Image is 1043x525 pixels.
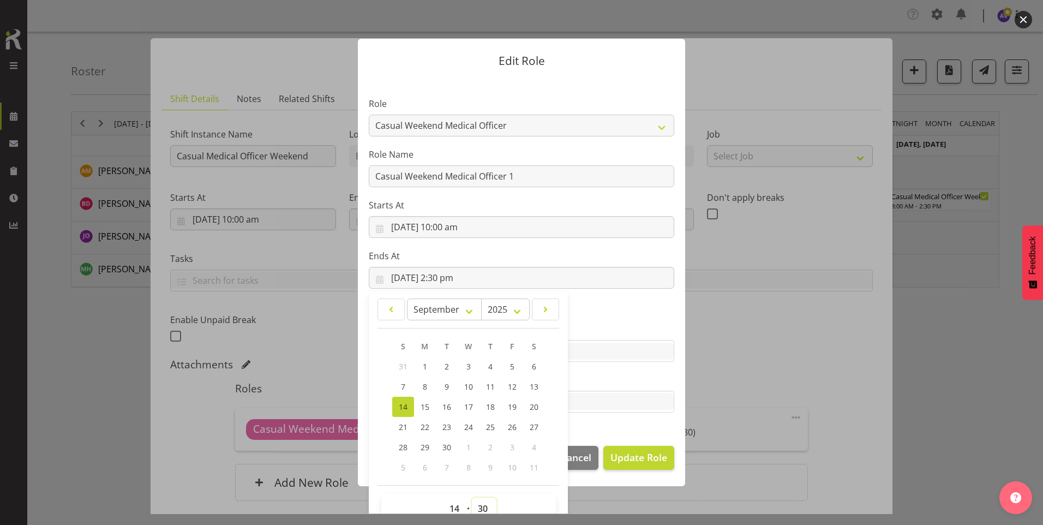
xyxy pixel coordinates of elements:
[369,148,674,161] label: Role Name
[399,422,407,432] span: 21
[414,377,436,397] a: 8
[510,442,514,452] span: 3
[399,442,407,452] span: 28
[523,417,545,437] a: 27
[510,341,514,351] span: F
[464,422,473,432] span: 24
[442,422,451,432] span: 23
[479,377,501,397] a: 11
[466,442,471,452] span: 1
[421,402,429,412] span: 15
[369,267,674,289] input: Click to select...
[399,361,407,372] span: 31
[479,397,501,417] a: 18
[486,402,495,412] span: 18
[414,397,436,417] a: 15
[442,442,451,452] span: 30
[508,381,517,392] span: 12
[436,397,458,417] a: 16
[421,422,429,432] span: 22
[508,462,517,473] span: 10
[458,417,479,437] a: 24
[421,442,429,452] span: 29
[399,402,407,412] span: 14
[401,381,405,392] span: 7
[445,361,449,372] span: 2
[458,356,479,377] a: 3
[466,462,471,473] span: 8
[466,498,470,525] span: :
[436,377,458,397] a: 9
[508,402,517,412] span: 19
[532,442,536,452] span: 4
[1022,225,1043,300] button: Feedback - Show survey
[414,437,436,457] a: 29
[501,417,523,437] a: 26
[392,397,414,417] a: 14
[530,422,538,432] span: 27
[445,341,449,351] span: T
[369,216,674,238] input: Click to select...
[532,361,536,372] span: 6
[530,402,538,412] span: 20
[479,356,501,377] a: 4
[436,437,458,457] a: 30
[523,377,545,397] a: 13
[1010,492,1021,503] img: help-xxl-2.png
[523,397,545,417] a: 20
[465,341,472,351] span: W
[464,381,473,392] span: 10
[445,462,449,473] span: 7
[421,341,428,351] span: M
[488,361,493,372] span: 4
[530,462,538,473] span: 11
[458,377,479,397] a: 10
[423,462,427,473] span: 6
[414,417,436,437] a: 22
[530,381,538,392] span: 13
[508,422,517,432] span: 26
[488,442,493,452] span: 2
[414,356,436,377] a: 1
[479,417,501,437] a: 25
[510,361,514,372] span: 5
[532,341,536,351] span: S
[464,402,473,412] span: 17
[561,450,591,464] span: Cancel
[523,356,545,377] a: 6
[369,97,674,110] label: Role
[501,397,523,417] a: 19
[392,377,414,397] a: 7
[369,249,674,262] label: Ends At
[401,341,405,351] span: S
[1028,236,1038,275] span: Feedback
[392,417,414,437] a: 21
[369,55,674,67] p: Edit Role
[369,199,674,212] label: Starts At
[501,377,523,397] a: 12
[369,165,674,187] input: E.g. Waiter 1
[603,446,674,470] button: Update Role
[466,361,471,372] span: 3
[401,462,405,473] span: 5
[488,462,493,473] span: 9
[486,381,495,392] span: 11
[392,437,414,457] a: 28
[436,356,458,377] a: 2
[610,450,667,464] span: Update Role
[501,356,523,377] a: 5
[458,397,479,417] a: 17
[423,361,427,372] span: 1
[442,402,451,412] span: 16
[488,341,493,351] span: T
[486,422,495,432] span: 25
[445,381,449,392] span: 9
[436,417,458,437] a: 23
[423,381,427,392] span: 8
[553,446,598,470] button: Cancel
